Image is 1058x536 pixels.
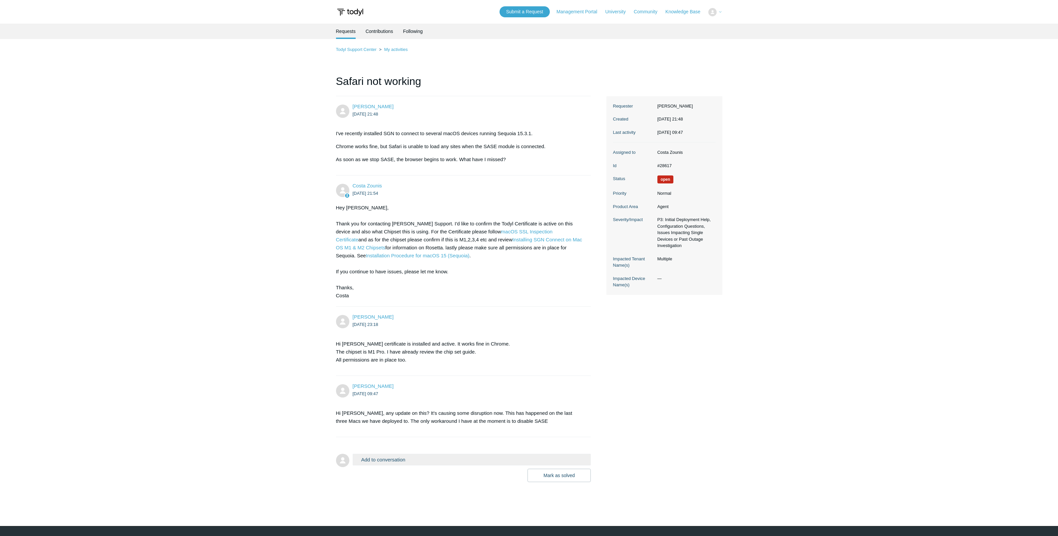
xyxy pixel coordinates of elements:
dt: Priority [613,190,654,197]
dd: [PERSON_NAME] [654,103,716,110]
span: Greg Chapman [353,104,394,109]
p: I've recently installed SGN to connect to several macOS devices running Sequoia 15.3.1. [336,130,584,137]
time: 2025-10-02T21:48:21+00:00 [657,117,683,122]
li: Requests [336,24,356,39]
a: [PERSON_NAME] [353,314,394,320]
h1: Safari not working [336,73,591,96]
li: Todyl Support Center [336,47,378,52]
dt: Impacted Tenant Name(s) [613,256,654,269]
dt: Product Area [613,203,654,210]
time: 2025-10-03T09:47:34+00:00 [657,130,683,135]
a: Installation Procedure for macOS 15 (Sequoia) [366,253,470,258]
dd: Multiple [654,256,716,262]
a: Contributions [366,24,393,39]
dd: — [654,275,716,282]
dt: Requester [613,103,654,110]
a: My activities [384,47,408,52]
button: Mark as solved [528,469,591,482]
a: Community [634,8,664,15]
img: Todyl Support Center Help Center home page [336,6,364,18]
dd: P3: Initial Deployment Help, Configuration Questions, Issues Impacting Single Devices or Past Out... [654,216,716,249]
dd: Normal [654,190,716,197]
a: Installing SGN Connect on Mac OS M1 & M2 Chipsets [336,237,582,250]
span: Greg Chapman [353,383,394,389]
a: [PERSON_NAME] [353,383,394,389]
p: Hi [PERSON_NAME], any update on this? It's causing some disruption now. This has happened on the ... [336,409,584,425]
time: 2025-10-03T09:47:34Z [353,391,378,396]
dd: Costa Zounis [654,149,716,156]
li: My activities [378,47,408,52]
time: 2025-10-02T21:48:21Z [353,112,378,117]
p: Chrome works fine, but Safari is unable to load any sites when the SASE module is connected. [336,142,584,150]
dt: Impacted Device Name(s) [613,275,654,288]
time: 2025-10-02T21:54:35Z [353,191,378,196]
a: Submit a Request [500,6,550,17]
dt: Severity/Impact [613,216,654,223]
dd: #28617 [654,162,716,169]
dt: Status [613,175,654,182]
time: 2025-10-02T23:18:27Z [353,322,378,327]
a: Knowledge Base [665,8,707,15]
a: [PERSON_NAME] [353,104,394,109]
a: Following [403,24,423,39]
dt: Id [613,162,654,169]
div: Hey [PERSON_NAME], Thank you for contacting [PERSON_NAME] Support. I'd like to confirm the Todyl ... [336,204,584,300]
a: University [605,8,632,15]
dd: Agent [654,203,716,210]
a: Todyl Support Center [336,47,377,52]
p: As soon as we stop SASE, the browser begins to work. What have I missed? [336,155,584,163]
span: We are working on a response for you [657,175,674,183]
dt: Assigned to [613,149,654,156]
dt: Created [613,116,654,123]
a: Costa Zounis [353,183,382,188]
p: Hi [PERSON_NAME] certificate is installed and active. It works fine in Chrome. The chipset is M1 ... [336,340,584,364]
dt: Last activity [613,129,654,136]
a: Management Portal [556,8,604,15]
a: macOS SSL Inspection Certificate [336,229,553,242]
button: Add to conversation [353,454,591,465]
span: Greg Chapman [353,314,394,320]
